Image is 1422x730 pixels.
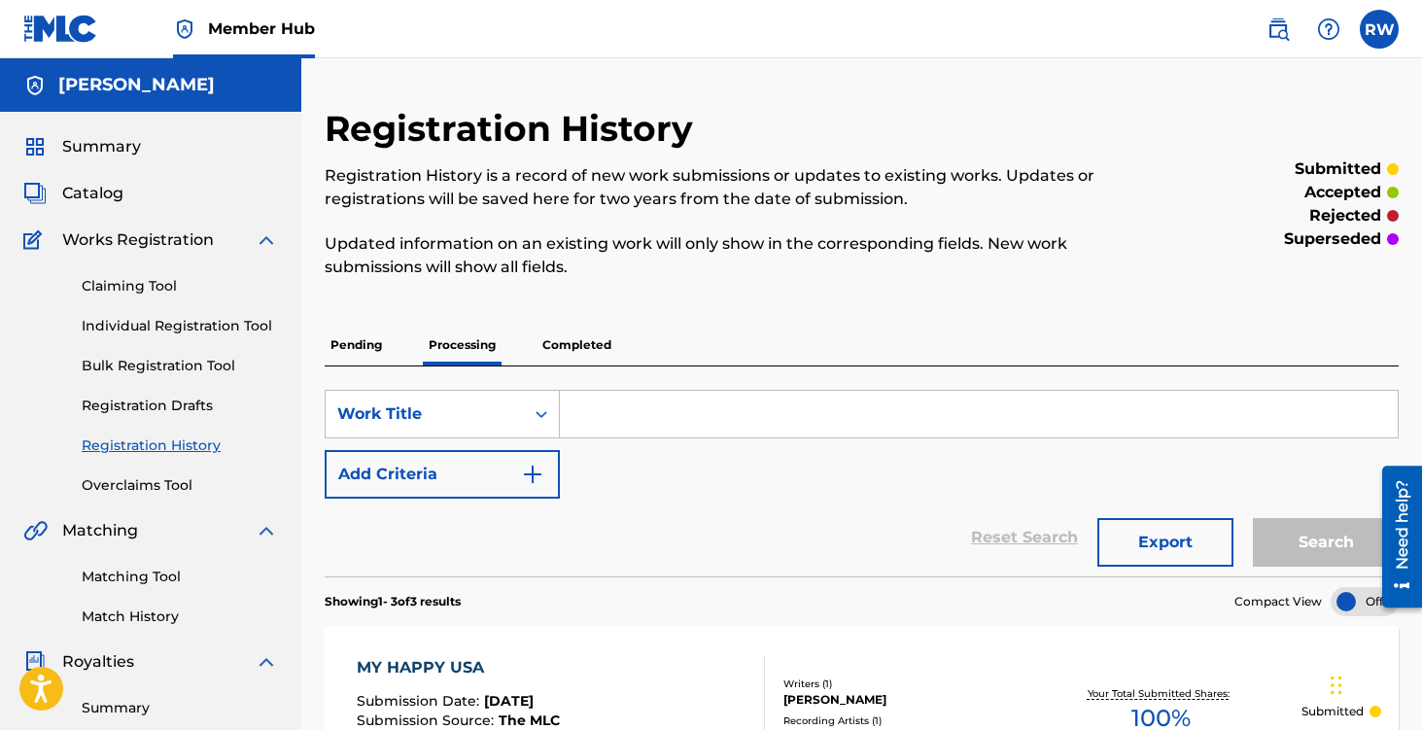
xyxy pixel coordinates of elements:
p: Registration History is a record of new work submissions or updates to existing works. Updates or... [325,164,1152,211]
div: Help [1309,10,1348,49]
img: Summary [23,135,47,158]
span: The MLC [499,712,560,729]
div: Recording Artists ( 1 ) [783,713,1020,728]
p: Showing 1 - 3 of 3 results [325,593,461,610]
div: MY HAPPY USA [357,656,560,679]
span: Compact View [1234,593,1322,610]
p: submitted [1295,157,1381,181]
span: Summary [62,135,141,158]
p: superseded [1284,227,1381,251]
img: search [1266,17,1290,41]
button: Export [1097,518,1233,567]
p: Completed [537,325,617,365]
span: Member Hub [208,17,315,40]
a: Bulk Registration Tool [82,356,278,376]
img: help [1317,17,1340,41]
span: Catalog [62,182,123,205]
a: SummarySummary [23,135,141,158]
div: Drag [1331,656,1342,714]
img: 9d2ae6d4665cec9f34b9.svg [521,463,544,486]
img: MLC Logo [23,15,98,43]
img: expand [255,519,278,542]
img: Top Rightsholder [173,17,196,41]
img: Catalog [23,182,47,205]
img: expand [255,650,278,674]
p: rejected [1309,204,1381,227]
p: Pending [325,325,388,365]
a: Match History [82,607,278,627]
a: Registration History [82,435,278,456]
p: Processing [423,325,502,365]
iframe: Resource Center [1368,458,1422,614]
div: Work Title [337,402,512,426]
img: Matching [23,519,48,542]
form: Search Form [325,390,1399,576]
img: Accounts [23,74,47,97]
img: Royalties [23,650,47,674]
a: Individual Registration Tool [82,316,278,336]
h2: Registration History [325,107,703,151]
button: Add Criteria [325,450,560,499]
iframe: Chat Widget [1325,637,1422,730]
p: Updated information on an existing work will only show in the corresponding fields. New work subm... [325,232,1152,279]
div: Writers ( 1 ) [783,677,1020,691]
span: Royalties [62,650,134,674]
h5: Reuben Whetten [58,74,215,96]
span: [DATE] [484,692,534,710]
div: User Menu [1360,10,1399,49]
div: [PERSON_NAME] [783,691,1020,709]
a: Claiming Tool [82,276,278,296]
p: Your Total Submitted Shares: [1088,686,1234,701]
a: Registration Drafts [82,396,278,416]
p: accepted [1304,181,1381,204]
span: Submission Date : [357,692,484,710]
a: CatalogCatalog [23,182,123,205]
span: Submission Source : [357,712,499,729]
p: Submitted [1301,703,1364,720]
img: expand [255,228,278,252]
img: Works Registration [23,228,49,252]
span: Matching [62,519,138,542]
a: Summary [82,698,278,718]
span: Works Registration [62,228,214,252]
a: Overclaims Tool [82,475,278,496]
a: Matching Tool [82,567,278,587]
a: Public Search [1259,10,1298,49]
